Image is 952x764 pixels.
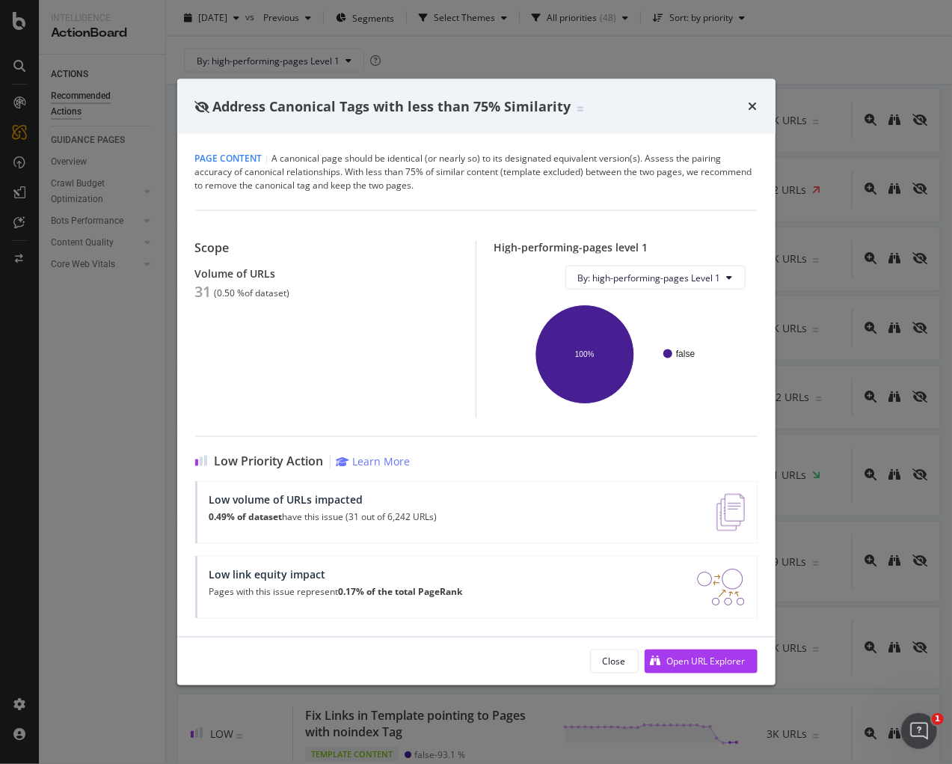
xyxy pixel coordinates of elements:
iframe: Intercom live chat [901,713,937,749]
div: Close [603,655,626,667]
div: eye-slash [195,100,210,112]
div: A canonical page should be identical (or nearly so) to its designated equivalent version(s). Asse... [195,152,758,192]
div: modal [177,79,776,685]
img: Equal [577,106,583,111]
span: Address Canonical Tags with less than 75% Similarity [213,97,571,114]
div: High-performing-pages level 1 [494,241,758,254]
div: Scope [195,241,458,255]
span: By: high-performing-pages Level 1 [578,271,721,284]
button: By: high-performing-pages Level 1 [565,266,746,290]
div: times [749,97,758,116]
div: Learn More [353,455,411,469]
div: 31 [195,283,212,301]
svg: A chart. [506,302,746,406]
button: Open URL Explorer [645,650,758,673]
strong: 0.49% of dataset [209,511,283,524]
span: 1 [932,713,944,725]
div: Low volume of URLs impacted [209,494,437,507]
text: 100% [575,350,595,358]
a: Learn More [337,455,411,469]
strong: 0.17% of the total PageRank [339,586,463,599]
span: | [265,152,270,165]
button: Close [590,650,639,673]
div: Open URL Explorer [667,655,746,667]
span: Page Content [195,152,262,165]
text: false [676,349,695,359]
div: Low link equity impact [209,569,463,581]
img: DDxVyA23.png [697,569,744,606]
span: Low Priority Action [215,455,324,469]
div: Volume of URLs [195,267,458,280]
p: Pages with this issue represent [209,587,463,598]
p: have this issue (31 out of 6,242 URLs) [209,513,437,523]
div: ( 0.50 % of dataset ) [215,288,290,299]
img: e5DMFwAAAABJRU5ErkJggg== [716,494,744,531]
